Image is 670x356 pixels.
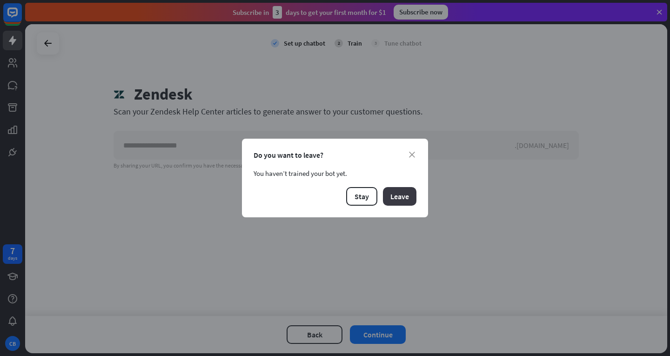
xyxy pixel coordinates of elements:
[346,187,377,206] button: Stay
[254,150,416,160] div: Do you want to leave?
[7,4,35,32] button: Open LiveChat chat widget
[409,152,415,158] i: close
[254,169,416,178] div: You haven’t trained your bot yet.
[383,187,416,206] button: Leave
